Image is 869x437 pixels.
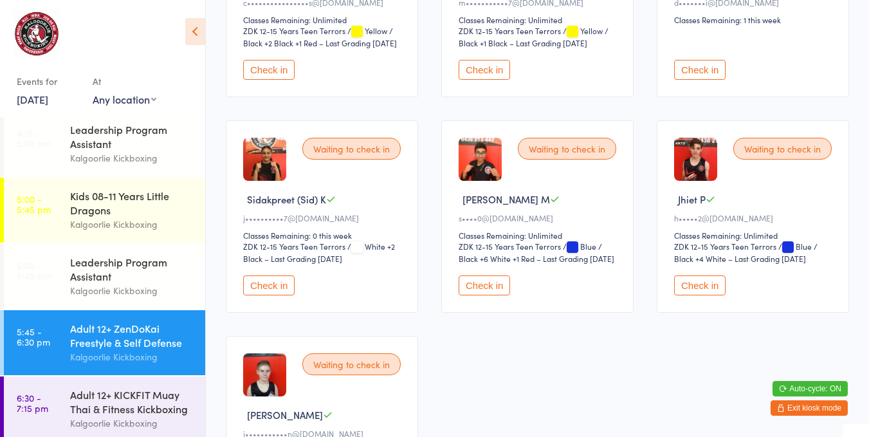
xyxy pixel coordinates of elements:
[93,71,156,92] div: At
[70,217,194,232] div: Kalgoorlie Kickboxing
[70,122,194,151] div: Leadership Program Assistant
[4,111,205,176] a: 4:15 -5:00 pmLeadership Program AssistantKalgoorlie Kickboxing
[771,400,848,416] button: Exit kiosk mode
[518,138,616,160] div: Waiting to check in
[674,60,726,80] button: Check in
[70,416,194,431] div: Kalgoorlie Kickboxing
[243,230,405,241] div: Classes Remaining: 0 this week
[243,60,295,80] button: Check in
[17,92,48,106] a: [DATE]
[247,408,323,422] span: [PERSON_NAME]
[70,283,194,298] div: Kalgoorlie Kickboxing
[674,275,726,295] button: Check in
[302,138,401,160] div: Waiting to check in
[678,192,706,206] span: Jhiet P
[459,241,561,252] div: ZDK 12-15 Years Teen Terrors
[674,241,776,252] div: ZDK 12-15 Years Teen Terrors
[70,321,194,349] div: Adult 12+ ZenDoKai Freestyle & Self Defense
[459,14,620,25] div: Classes Remaining: Unlimited
[462,192,550,206] span: [PERSON_NAME] M
[459,60,510,80] button: Check in
[243,275,295,295] button: Check in
[4,310,205,375] a: 5:45 -6:30 pmAdult 12+ ZenDoKai Freestyle & Self DefenseKalgoorlie Kickboxing
[70,255,194,283] div: Leadership Program Assistant
[459,275,510,295] button: Check in
[17,194,51,214] time: 5:00 - 5:45 pm
[243,212,405,223] div: j••••••••••7@[DOMAIN_NAME]
[4,178,205,243] a: 5:00 -5:45 pmKids 08-11 Years Little DragonsKalgoorlie Kickboxing
[70,151,194,165] div: Kalgoorlie Kickboxing
[459,230,620,241] div: Classes Remaining: Unlimited
[247,192,326,206] span: Sidakpreet (Sid) K
[674,212,836,223] div: h•••••2@[DOMAIN_NAME]
[302,353,401,375] div: Waiting to check in
[243,353,286,396] img: image1742988721.png
[70,387,194,416] div: Adult 12+ KICKFIT Muay Thai & Fitness Kickboxing
[93,92,156,106] div: Any location
[70,189,194,217] div: Kids 08-11 Years Little Dragons
[243,14,405,25] div: Classes Remaining: Unlimited
[243,25,345,36] div: ZDK 12-15 Years Teen Terrors
[17,393,48,413] time: 6:30 - 7:15 pm
[459,25,561,36] div: ZDK 12-15 Years Teen Terrors
[17,326,50,347] time: 5:45 - 6:30 pm
[459,138,502,181] img: image1717814275.png
[243,241,345,252] div: ZDK 12-15 Years Teen Terrors
[459,212,620,223] div: s••••0@[DOMAIN_NAME]
[4,244,205,309] a: 5:00 -5:45 pmLeadership Program AssistantKalgoorlie Kickboxing
[17,127,51,148] time: 4:15 - 5:00 pm
[674,14,836,25] div: Classes Remaining: 1 this week
[773,381,848,396] button: Auto-cycle: ON
[13,10,60,58] img: Kalgoorlie Kickboxing
[17,260,51,281] time: 5:00 - 5:45 pm
[243,138,286,181] img: image1756527892.png
[70,349,194,364] div: Kalgoorlie Kickboxing
[733,138,832,160] div: Waiting to check in
[674,230,836,241] div: Classes Remaining: Unlimited
[674,138,717,181] img: image1709349299.png
[17,71,80,92] div: Events for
